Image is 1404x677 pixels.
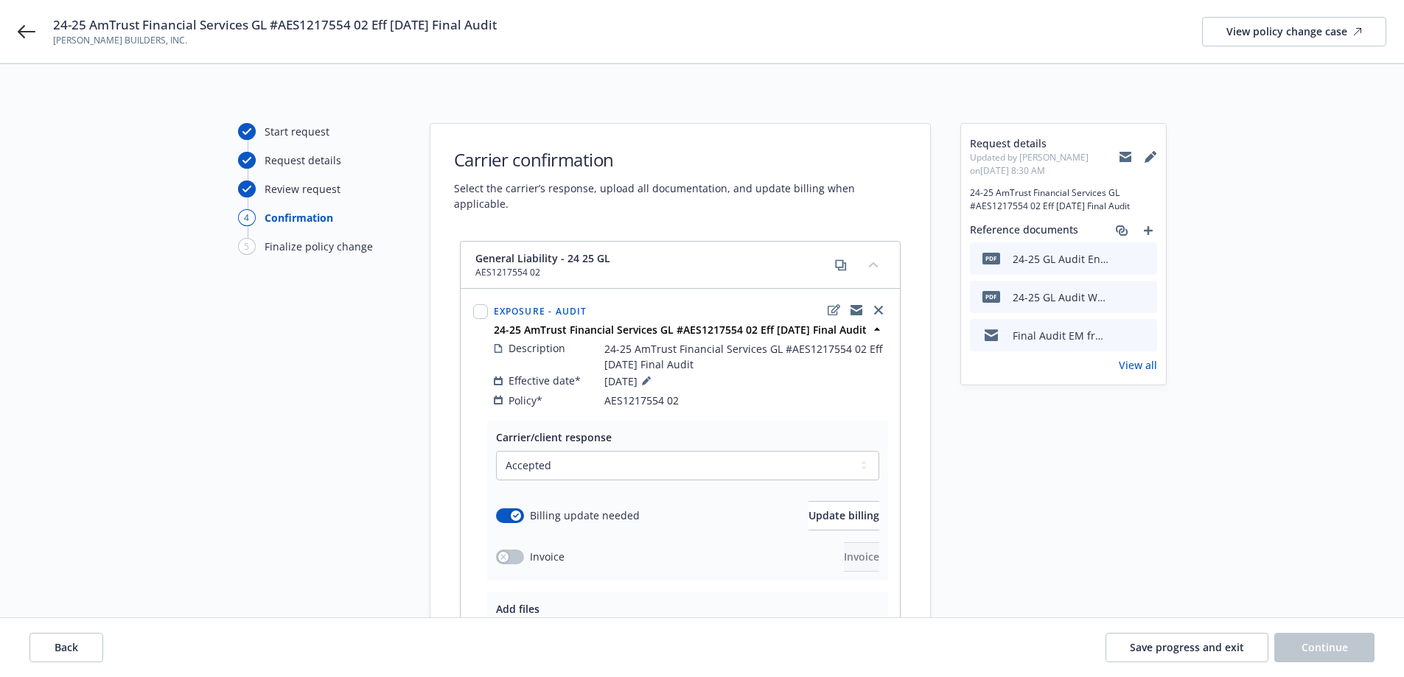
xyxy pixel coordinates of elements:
span: Billing update needed [530,508,640,523]
span: Exposure - Audit [494,305,587,318]
div: View policy change case [1226,18,1362,46]
span: Select the carrier’s response, upload all documentation, and update billing when applicable. [454,180,907,211]
span: AES1217554 02 [604,393,679,408]
span: [DATE] [604,372,655,390]
div: 24-25 GL Audit Worksheet.pdf [1013,290,1108,305]
div: Request details [265,152,341,168]
div: 5 [238,238,256,255]
span: Add files [496,602,539,616]
span: Invoice [844,550,879,564]
span: Updated by [PERSON_NAME] on [DATE] 8:30 AM [970,151,1119,178]
div: 4 [238,209,256,226]
button: download file [1114,328,1126,343]
div: Review request [265,181,340,197]
span: Reference documents [970,222,1078,239]
div: Confirmation [265,210,333,225]
button: download file [1114,251,1126,267]
span: Policy* [509,393,542,408]
button: preview file [1138,290,1151,305]
div: 24-25 GL Audit Endorsement.pdf [1013,251,1108,267]
div: Final Audit EM from Carrier -- Fw: [PERSON_NAME] Builders, Inc [1013,328,1108,343]
span: Back [55,640,78,654]
span: [PERSON_NAME] BUILDERS, INC. [53,34,497,47]
span: 24-25 AmTrust Financial Services GL #AES1217554 02 Eff [DATE] Final Audit [970,186,1157,213]
button: Back [29,633,103,662]
span: Carrier/client response [496,430,612,444]
a: close [870,301,887,319]
div: Start request [265,124,329,139]
span: pdf [982,291,1000,302]
strong: 24-25 AmTrust Financial Services GL #AES1217554 02 Eff [DATE] Final Audit [494,323,867,337]
span: 24-25 AmTrust Financial Services GL #AES1217554 02 Eff [DATE] Final Audit [604,341,887,372]
span: Save progress and exit [1130,640,1244,654]
a: View all [1119,357,1157,373]
a: copy [832,256,850,274]
span: Effective date* [509,373,581,388]
span: General Liability - 24 25 GL [475,250,610,266]
button: Continue [1274,633,1375,662]
button: preview file [1138,328,1151,343]
h1: Carrier confirmation [454,147,907,172]
button: collapse content [862,253,885,276]
a: View policy change case [1202,17,1386,46]
span: Request details [970,136,1119,151]
button: preview file [1138,251,1151,267]
span: Continue [1302,640,1348,654]
span: Invoice [530,549,565,564]
span: 24-25 AmTrust Financial Services GL #AES1217554 02 Eff [DATE] Final Audit [53,16,497,34]
span: AES1217554 02 [475,266,610,279]
a: add [1139,222,1157,239]
button: Update billing [808,501,879,530]
a: edit [825,301,843,319]
span: Description [509,340,565,356]
button: download file [1114,290,1126,305]
span: pdf [982,253,1000,264]
button: Save progress and exit [1106,633,1268,662]
span: Update billing [808,508,879,522]
div: General Liability - 24 25 GLAES1217554 02copycollapse content [461,242,900,289]
div: Finalize policy change [265,239,373,254]
button: Invoice [844,542,879,572]
a: copyLogging [848,301,865,319]
a: associate [1113,222,1131,239]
